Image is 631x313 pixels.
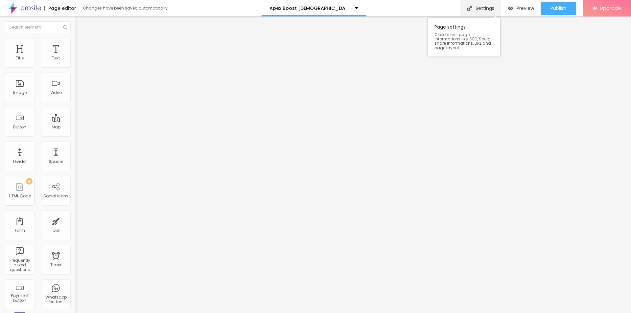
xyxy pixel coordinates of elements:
img: Icone [467,6,472,11]
img: view-1.svg [508,6,513,11]
div: Changes have been saved automatically [83,6,168,10]
img: Icone [63,25,67,29]
div: Social Icons [43,194,68,198]
p: Apex Boost [DEMOGRAPHIC_DATA][MEDICAL_DATA] My Honest Reviews 2025 [269,6,350,11]
div: Page settings [428,18,500,56]
input: Search element [5,21,71,33]
div: Page editor [44,6,76,11]
span: Publish [550,6,566,11]
div: Text [52,56,60,60]
div: Button [13,125,26,129]
div: Timer [50,263,61,267]
div: Form [15,228,25,233]
div: Spacer [49,159,63,164]
div: Image [13,90,27,95]
span: Preview [517,6,534,11]
div: Title [16,56,24,60]
div: Payment button [7,293,33,303]
div: Frequently asked questions [7,258,33,272]
div: Map [52,125,60,129]
div: Whatsapp button [43,295,69,304]
span: Click to edit page informations like: SEO, Social share informations, URL and page layout. [434,33,494,50]
div: HTML Code [9,194,31,198]
div: Icon [52,228,60,233]
iframe: Editor [76,16,631,313]
div: Divider [13,159,27,164]
button: Publish [541,2,576,15]
span: Upgrade [600,5,621,11]
div: Video [50,90,62,95]
button: Preview [501,2,541,15]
